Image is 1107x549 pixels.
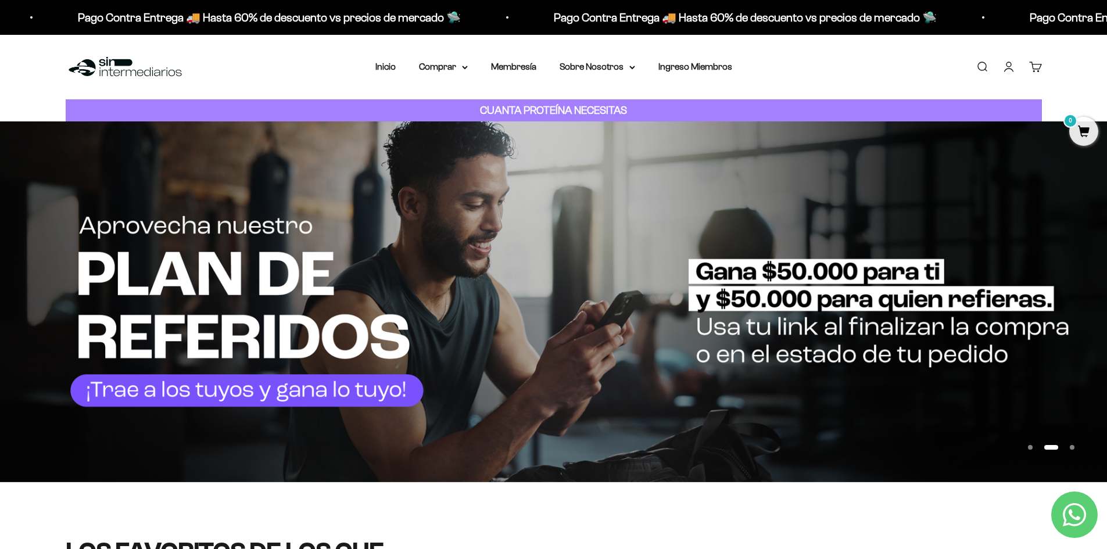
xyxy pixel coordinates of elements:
a: 0 [1069,126,1098,139]
strong: CUANTA PROTEÍNA NECESITAS [480,104,627,116]
mark: 0 [1063,114,1077,128]
a: Ingreso Miembros [658,62,732,71]
summary: Comprar [419,59,468,74]
p: Pago Contra Entrega 🚚 Hasta 60% de descuento vs precios de mercado 🛸 [75,8,458,27]
a: Inicio [375,62,396,71]
p: Pago Contra Entrega 🚚 Hasta 60% de descuento vs precios de mercado 🛸 [551,8,934,27]
summary: Sobre Nosotros [560,59,635,74]
a: Membresía [491,62,536,71]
